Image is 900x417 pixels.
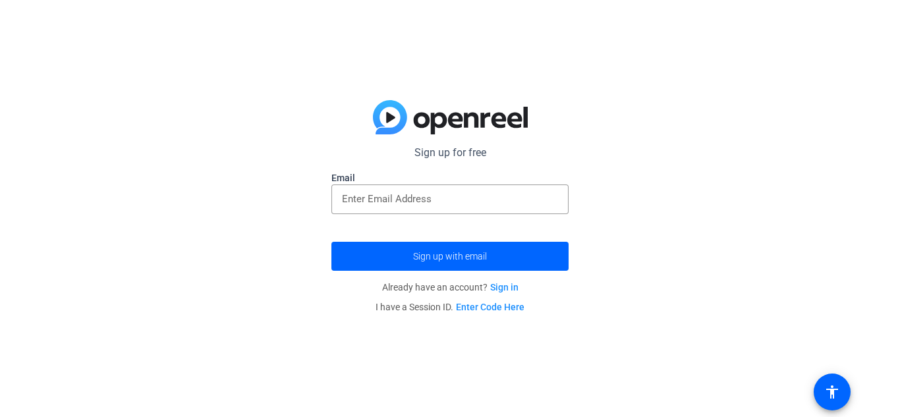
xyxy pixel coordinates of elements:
a: Enter Code Here [456,302,524,312]
label: Email [331,171,569,184]
mat-icon: accessibility [824,384,840,400]
span: I have a Session ID. [376,302,524,312]
img: blue-gradient.svg [373,100,528,134]
button: Sign up with email [331,242,569,271]
p: Sign up for free [331,145,569,161]
input: Enter Email Address [342,191,558,207]
a: Sign in [490,282,519,292]
span: Already have an account? [382,282,519,292]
